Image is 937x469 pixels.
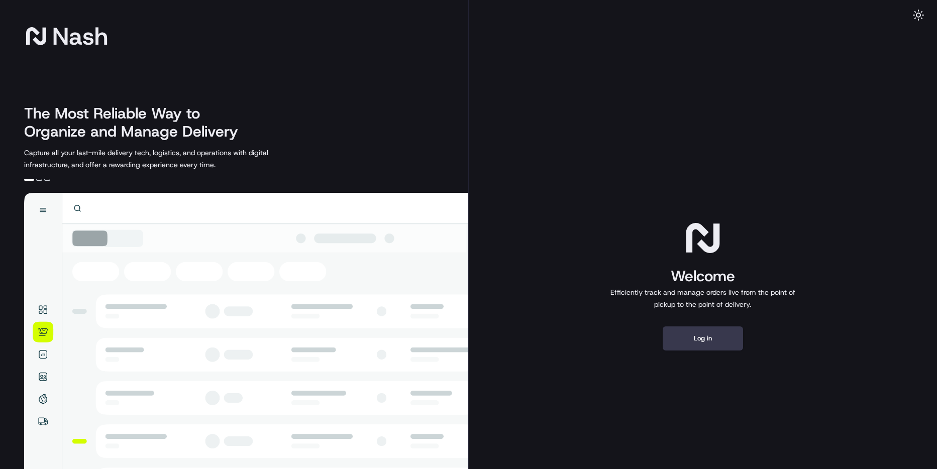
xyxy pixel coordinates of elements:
[24,147,314,171] p: Capture all your last-mile delivery tech, logistics, and operations with digital infrastructure, ...
[606,266,799,286] h1: Welcome
[52,26,108,46] span: Nash
[24,104,249,141] h2: The Most Reliable Way to Organize and Manage Delivery
[606,286,799,310] p: Efficiently track and manage orders live from the point of pickup to the point of delivery.
[663,326,743,350] button: Log in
